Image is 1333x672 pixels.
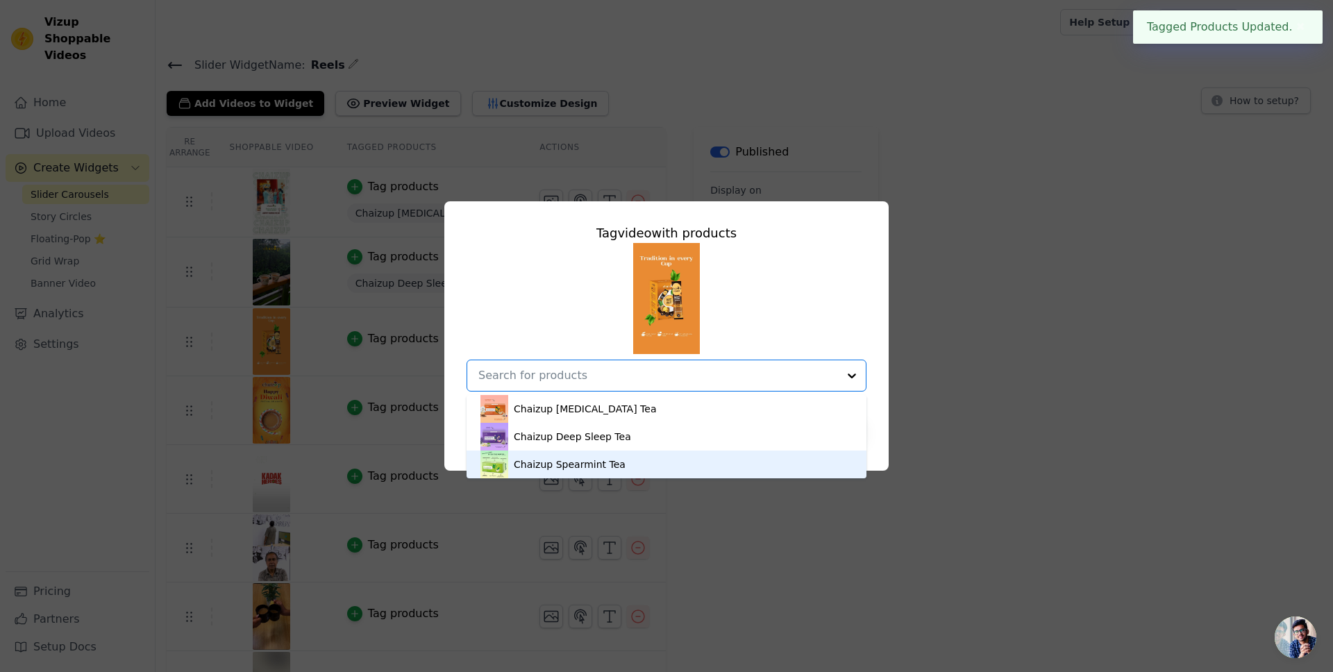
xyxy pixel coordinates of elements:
[1133,10,1323,44] div: Tagged Products Updated.
[480,451,508,478] img: product thumbnail
[478,367,838,384] input: Search for products
[514,402,656,416] div: Chaizup [MEDICAL_DATA] Tea
[480,423,508,451] img: product thumbnail
[480,395,508,423] img: product thumbnail
[1293,19,1309,35] button: Close
[633,243,700,354] img: vizup-images-e675.jpg
[467,224,866,243] div: Tag video with products
[514,457,626,471] div: Chaizup Spearmint Tea
[1275,616,1316,658] a: Open chat
[514,430,631,444] div: Chaizup Deep Sleep Tea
